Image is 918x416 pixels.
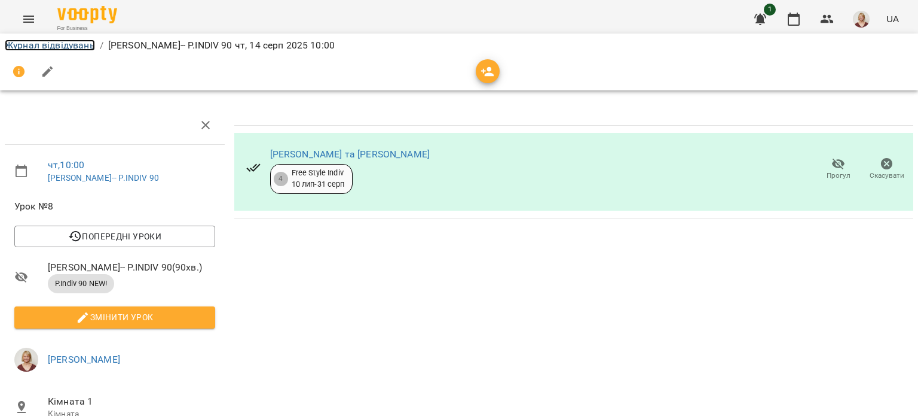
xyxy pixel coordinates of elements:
[48,394,215,409] span: Кімната 1
[100,38,103,53] li: /
[862,153,911,186] button: Скасувати
[853,11,870,28] img: b6bf6b059c2aeaed886fa5ba7136607d.jpg
[48,260,215,275] span: [PERSON_NAME]-- P.INDIV 90 ( 90 хв. )
[870,171,904,181] span: Скасувати
[48,354,120,365] a: [PERSON_NAME]
[14,306,215,328] button: Змінити урок
[24,229,206,244] span: Попередні уроки
[886,13,899,25] span: UA
[814,153,862,186] button: Прогул
[14,226,215,247] button: Попередні уроки
[48,159,84,171] a: чт , 10:00
[14,5,43,34] button: Menu
[292,168,345,190] div: Free Style Indiv 10 лип - 31 серп
[24,310,206,324] span: Змінити урок
[274,172,288,186] div: 4
[108,38,335,53] p: [PERSON_NAME]-- P.INDIV 90 чт, 14 серп 2025 10:00
[57,6,117,23] img: Voopty Logo
[5,40,95,51] a: Журнал відвідувань
[14,199,215,214] span: Урок №8
[57,25,117,32] span: For Business
[5,38,913,53] nav: breadcrumb
[882,8,904,30] button: UA
[48,173,159,183] a: [PERSON_NAME]-- P.INDIV 90
[14,348,38,372] img: b6bf6b059c2aeaed886fa5ba7136607d.jpg
[48,278,114,289] span: P.Indiv 90 NEW!
[764,4,776,16] span: 1
[827,171,850,181] span: Прогул
[270,148,430,160] a: [PERSON_NAME] та [PERSON_NAME]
